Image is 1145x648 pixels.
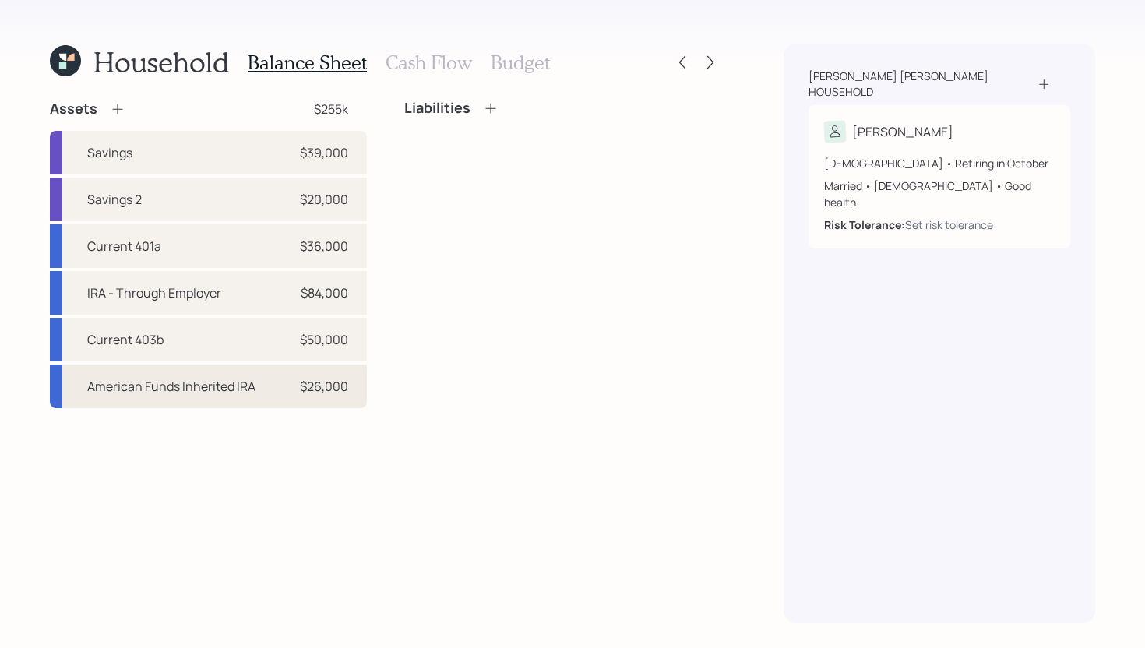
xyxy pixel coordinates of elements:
[87,237,161,255] div: Current 401a
[87,143,132,162] div: Savings
[87,190,142,209] div: Savings 2
[300,330,348,349] div: $50,000
[905,217,993,233] div: Set risk tolerance
[300,143,348,162] div: $39,000
[87,283,221,302] div: IRA - Through Employer
[50,100,97,118] h4: Assets
[824,217,905,232] b: Risk Tolerance:
[314,100,348,118] div: $255k
[491,51,550,74] h3: Budget
[852,122,953,141] div: [PERSON_NAME]
[300,237,348,255] div: $36,000
[824,155,1055,171] div: [DEMOGRAPHIC_DATA] • Retiring in October
[386,51,472,74] h3: Cash Flow
[301,283,348,302] div: $84,000
[824,178,1055,210] div: Married • [DEMOGRAPHIC_DATA] • Good health
[87,330,164,349] div: Current 403b
[300,190,348,209] div: $20,000
[93,45,229,79] h1: Household
[248,51,367,74] h3: Balance Sheet
[404,100,470,117] h4: Liabilities
[809,69,1037,99] div: [PERSON_NAME] [PERSON_NAME] household
[300,377,348,396] div: $26,000
[87,377,255,396] div: American Funds Inherited IRA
